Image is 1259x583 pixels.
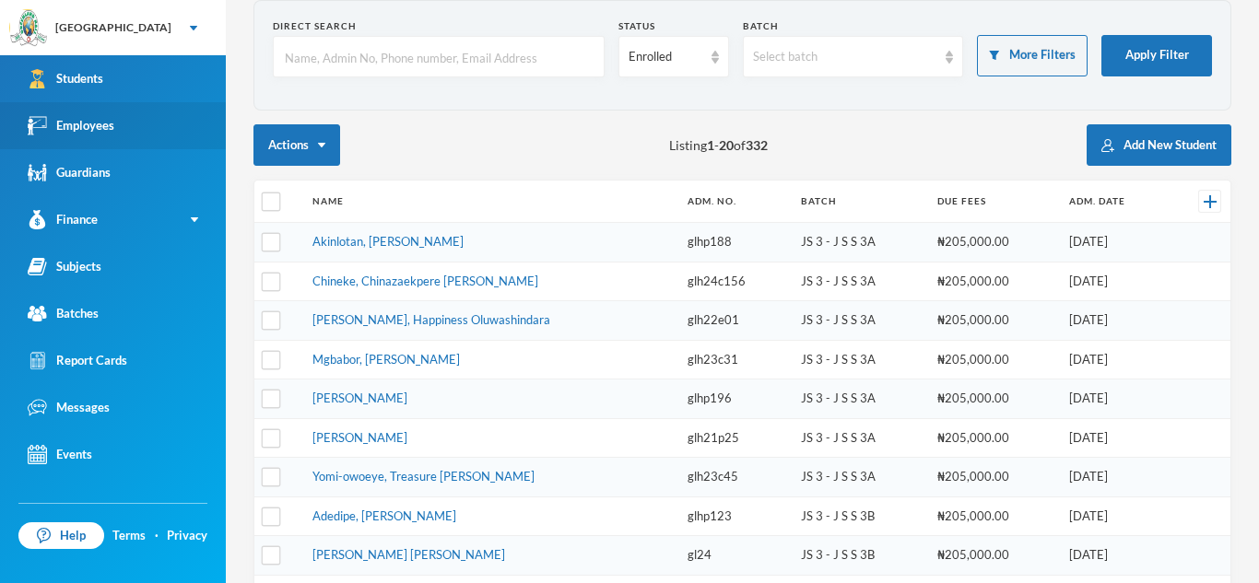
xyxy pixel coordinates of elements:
[312,312,550,327] a: [PERSON_NAME], Happiness Oluwashindara
[746,137,768,153] b: 332
[1087,124,1231,166] button: Add New Student
[792,379,928,419] td: JS 3 - J S S 3A
[273,19,605,33] div: Direct Search
[719,137,734,153] b: 20
[928,181,1061,223] th: Due Fees
[743,19,964,33] div: Batch
[792,262,928,301] td: JS 3 - J S S 3A
[928,223,1061,262] td: ₦205,000.00
[928,262,1061,301] td: ₦205,000.00
[10,10,47,47] img: logo
[28,304,99,323] div: Batches
[792,458,928,497] td: JS 3 - J S S 3A
[55,19,171,36] div: [GEOGRAPHIC_DATA]
[28,69,103,88] div: Students
[28,116,114,135] div: Employees
[928,340,1061,379] td: ₦205,000.00
[1060,536,1170,576] td: [DATE]
[28,257,101,276] div: Subjects
[928,418,1061,458] td: ₦205,000.00
[792,223,928,262] td: JS 3 - J S S 3A
[678,262,792,301] td: glh24c156
[928,458,1061,497] td: ₦205,000.00
[312,469,535,484] a: Yomi-owoeye, Treasure [PERSON_NAME]
[678,418,792,458] td: glh21p25
[253,124,340,166] button: Actions
[1204,195,1217,208] img: +
[1060,223,1170,262] td: [DATE]
[928,536,1061,576] td: ₦205,000.00
[928,496,1061,536] td: ₦205,000.00
[312,508,456,523] a: Adedipe, [PERSON_NAME]
[1101,35,1212,76] button: Apply Filter
[1060,496,1170,536] td: [DATE]
[678,536,792,576] td: gl24
[28,445,92,464] div: Events
[1060,181,1170,223] th: Adm. Date
[669,135,768,155] span: Listing - of
[312,234,464,249] a: Akinlotan, [PERSON_NAME]
[112,527,146,545] a: Terms
[1060,379,1170,419] td: [DATE]
[792,181,928,223] th: Batch
[753,48,937,66] div: Select batch
[28,163,111,182] div: Guardians
[792,496,928,536] td: JS 3 - J S S 3B
[678,181,792,223] th: Adm. No.
[312,547,505,562] a: [PERSON_NAME] [PERSON_NAME]
[1060,418,1170,458] td: [DATE]
[792,340,928,379] td: JS 3 - J S S 3A
[678,496,792,536] td: glhp123
[155,527,159,545] div: ·
[28,351,127,370] div: Report Cards
[618,19,729,33] div: Status
[1060,340,1170,379] td: [DATE]
[303,181,678,223] th: Name
[928,379,1061,419] td: ₦205,000.00
[28,398,110,417] div: Messages
[1060,301,1170,341] td: [DATE]
[678,223,792,262] td: glhp188
[678,340,792,379] td: glh23c31
[977,35,1088,76] button: More Filters
[792,536,928,576] td: JS 3 - J S S 3B
[283,37,594,78] input: Name, Admin No, Phone number, Email Address
[312,352,460,367] a: Mgbabor, [PERSON_NAME]
[792,301,928,341] td: JS 3 - J S S 3A
[312,274,538,288] a: Chineke, Chinazaekpere [PERSON_NAME]
[1060,262,1170,301] td: [DATE]
[167,527,207,545] a: Privacy
[678,379,792,419] td: glhp196
[629,48,702,66] div: Enrolled
[678,458,792,497] td: glh23c45
[18,522,104,550] a: Help
[312,391,407,405] a: [PERSON_NAME]
[928,301,1061,341] td: ₦205,000.00
[792,418,928,458] td: JS 3 - J S S 3A
[678,301,792,341] td: glh22e01
[707,137,714,153] b: 1
[1060,458,1170,497] td: [DATE]
[28,210,98,229] div: Finance
[312,430,407,445] a: [PERSON_NAME]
